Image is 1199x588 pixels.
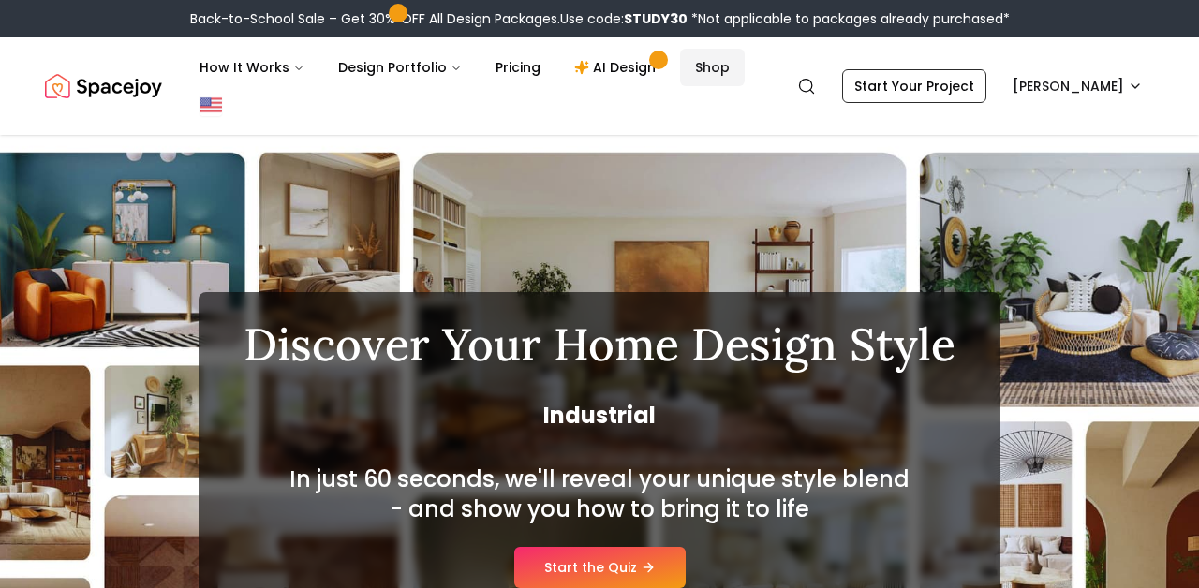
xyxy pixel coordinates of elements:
button: How It Works [185,49,319,86]
b: STUDY30 [624,9,688,28]
nav: Main [185,49,745,86]
img: Spacejoy Logo [45,67,162,105]
a: AI Design [559,49,676,86]
span: Industrial [244,401,955,431]
h2: In just 60 seconds, we'll reveal your unique style blend - and show you how to bring it to life [285,464,914,524]
nav: Global [45,37,1154,135]
a: Spacejoy [45,67,162,105]
h1: Discover Your Home Design Style [244,322,955,367]
span: Use code: [560,9,688,28]
div: Back-to-School Sale – Get 30% OFF All Design Packages. [190,9,1010,28]
img: United States [200,94,222,116]
span: *Not applicable to packages already purchased* [688,9,1010,28]
button: [PERSON_NAME] [1001,69,1154,103]
button: Design Portfolio [323,49,477,86]
a: Start the Quiz [514,547,686,588]
a: Start Your Project [842,69,986,103]
a: Pricing [481,49,555,86]
a: Shop [680,49,745,86]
